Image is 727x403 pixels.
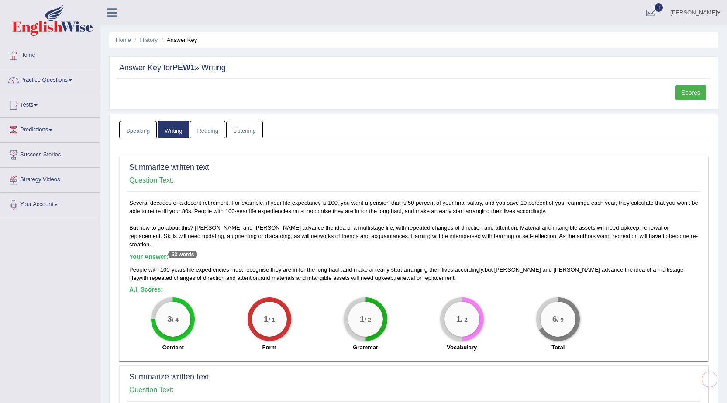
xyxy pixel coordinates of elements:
span: for [299,266,305,273]
span: life [187,266,194,273]
label: Vocabulary [447,343,477,351]
span: a [653,266,656,273]
big: 1 [456,314,461,324]
span: intangible [307,275,332,281]
span: accordingly [455,266,483,273]
span: 3 [655,3,663,12]
a: Writing [158,121,189,139]
span: [PERSON_NAME] [554,266,600,273]
a: Strategy Videos [0,168,100,189]
small: / 2 [365,317,371,324]
span: will [351,275,359,281]
span: early [377,266,389,273]
a: Your Account [0,193,100,214]
span: expediencies [196,266,229,273]
span: with [138,275,148,281]
span: lives [442,266,453,273]
span: advance [602,266,623,273]
span: an [369,266,376,273]
span: but [485,266,493,273]
a: Scores [675,85,706,100]
span: 100 [160,266,170,273]
b: A.I. Scores: [129,286,163,293]
big: 3 [167,314,172,324]
span: Put a space after the comma, but not before the comma. (did you mean: , ) [341,266,343,273]
big: 1 [360,314,365,324]
li: Answer Key [159,36,197,44]
span: in [293,266,297,273]
span: arranging [403,266,427,273]
span: recognise [245,266,269,273]
a: Home [116,37,131,43]
span: need [361,275,373,281]
span: replacement [423,275,455,281]
span: and [542,266,552,273]
a: Speaking [119,121,157,139]
span: [PERSON_NAME] [494,266,541,273]
h2: Summarize written text [129,163,698,172]
span: of [197,275,202,281]
a: Success Stories [0,143,100,165]
a: Practice Questions [0,68,100,90]
span: or [417,275,422,281]
span: upkeep [375,275,394,281]
a: Predictions [0,118,100,140]
small: / 2 [461,317,468,324]
big: 6 [552,314,557,324]
a: Tests [0,93,100,115]
span: must [231,266,243,273]
a: Home [0,43,100,65]
span: changes [174,275,195,281]
span: the [307,266,315,273]
h2: Answer Key for » Writing [119,64,708,72]
h4: Question Text: [129,176,698,184]
span: their [429,266,440,273]
span: they [271,266,282,273]
span: haul [329,266,340,273]
span: assets [333,275,350,281]
small: / 1 [269,317,275,324]
span: renewal [395,275,415,281]
label: Content [162,343,184,351]
label: Grammar [353,343,378,351]
span: and [296,275,306,281]
strong: PEW1 [172,63,195,72]
div: - , , , , . [129,265,698,282]
h4: Question Text: [129,386,698,394]
small: / 9 [557,317,564,324]
a: History [140,37,158,43]
a: Listening [226,121,263,139]
span: and [226,275,236,281]
span: of [647,266,651,273]
label: Total [551,343,565,351]
span: repeated [150,275,172,281]
sup: 53 words [168,251,197,258]
span: make [354,266,368,273]
span: and [261,275,270,281]
span: with [148,266,158,273]
span: multistage [658,266,683,273]
span: long [317,266,327,273]
big: 1 [264,314,269,324]
span: Put a space after the comma, but not before the comma. (did you mean: , ) [340,266,341,273]
span: idea [634,266,645,273]
span: life [129,275,137,281]
span: are [283,266,291,273]
span: direction [203,275,224,281]
h2: Summarize written text [129,373,698,382]
small: / 4 [172,317,179,324]
b: Your Answer: [129,253,197,260]
span: the [625,266,633,273]
span: materials [272,275,295,281]
a: Reading [190,121,225,139]
span: and [343,266,352,273]
span: start [391,266,402,273]
span: years [172,266,186,273]
span: attention [237,275,259,281]
div: Several decades of a decent retirement. For example, if your life expectancy is 100, you want a p... [127,199,700,356]
label: Form [262,343,277,351]
span: People [129,266,147,273]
